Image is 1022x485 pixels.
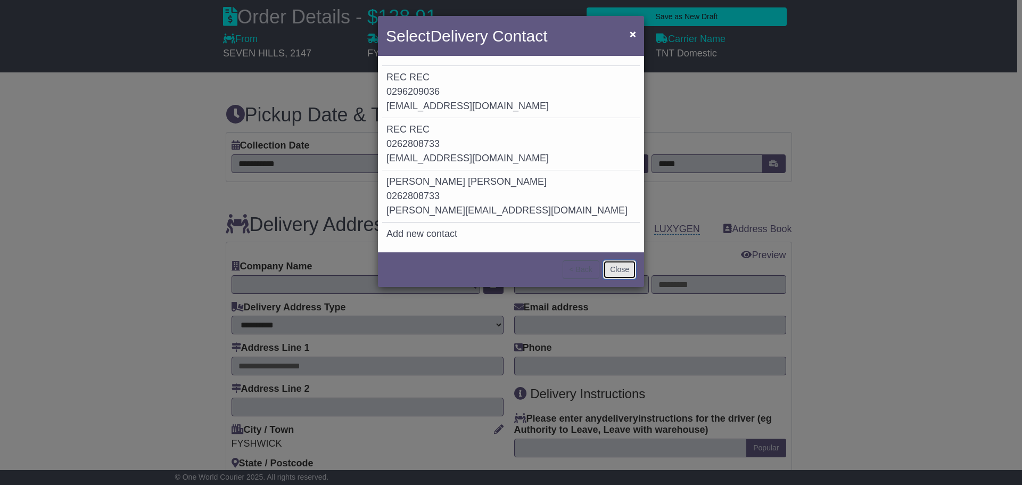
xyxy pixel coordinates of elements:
[386,191,440,201] span: 0262808733
[630,28,636,40] span: ×
[386,72,407,83] span: REC
[409,72,430,83] span: REC
[386,205,628,216] span: [PERSON_NAME][EMAIL_ADDRESS][DOMAIN_NAME]
[624,23,641,45] button: Close
[386,24,547,48] h4: Select
[386,153,549,163] span: [EMAIL_ADDRESS][DOMAIN_NAME]
[563,260,599,279] button: < Back
[409,124,430,135] span: REC
[603,260,636,279] button: Close
[430,27,488,45] span: Delivery
[386,101,549,111] span: [EMAIL_ADDRESS][DOMAIN_NAME]
[386,176,465,187] span: [PERSON_NAME]
[386,86,440,97] span: 0296209036
[468,176,547,187] span: [PERSON_NAME]
[386,124,407,135] span: REC
[386,138,440,149] span: 0262808733
[386,228,457,239] span: Add new contact
[492,27,547,45] span: Contact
